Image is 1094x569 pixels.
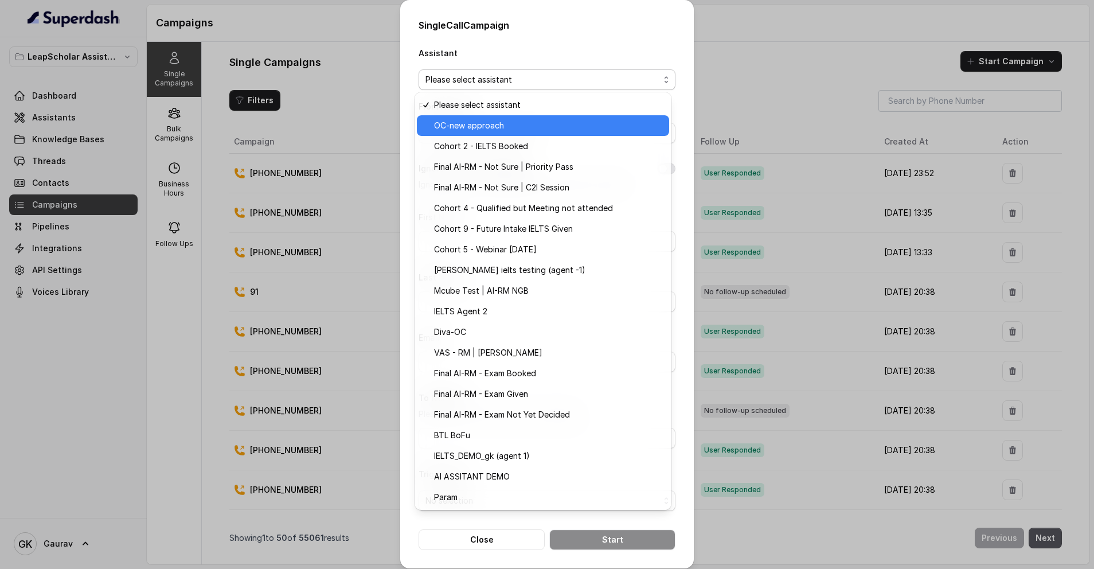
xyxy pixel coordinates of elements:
[419,69,675,90] button: Please select assistant
[434,428,662,442] span: BTL BoFu
[434,201,662,215] span: Cohort 4 - Qualified but Meeting not attended
[434,181,662,194] span: Final AI-RM - Not Sure | C2I Session
[434,449,662,463] span: IELTS_DEMO_gk (agent 1)
[434,284,662,298] span: Mcube Test | AI-RM NGB
[434,490,662,504] span: Param
[434,325,662,339] span: Diva-OC
[434,346,662,360] span: VAS - RM | [PERSON_NAME]
[434,263,662,277] span: [PERSON_NAME] ielts testing (agent -1)
[434,305,662,318] span: IELTS Agent 2
[434,98,662,112] span: Please select assistant
[434,119,662,132] span: OC-new approach
[434,139,662,153] span: Cohort 2 - IELTS Booked
[434,243,662,256] span: Cohort 5 - Webinar [DATE]
[434,470,662,484] span: AI ASSITANT DEMO
[434,387,662,401] span: Final AI-RM - Exam Given
[434,408,662,422] span: Final AI-RM - Exam Not Yet Decided
[434,222,662,236] span: Cohort 9 - Future Intake IELTS Given
[434,160,662,174] span: Final AI-RM - Not Sure | Priority Pass
[415,92,671,510] div: Please select assistant
[425,73,659,87] span: Please select assistant
[434,367,662,380] span: Final AI-RM - Exam Booked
